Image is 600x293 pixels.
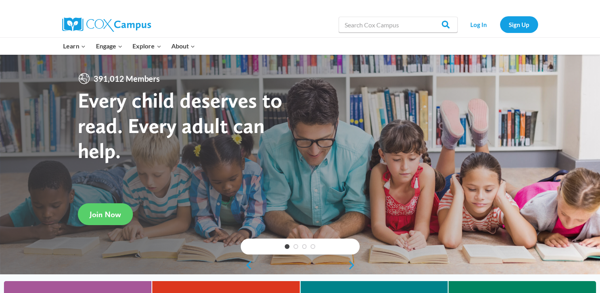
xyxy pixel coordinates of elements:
a: Sign Up [500,16,538,33]
a: 4 [311,244,315,249]
input: Search Cox Campus [339,17,458,33]
nav: Primary Navigation [58,38,200,54]
a: previous [241,260,253,270]
span: Learn [63,41,86,51]
a: Log In [462,16,496,33]
a: Join Now [78,203,133,225]
span: 391,012 Members [90,72,163,85]
div: content slider buttons [241,257,360,273]
span: About [171,41,195,51]
a: 2 [293,244,298,249]
span: Engage [96,41,123,51]
span: Join Now [90,210,121,219]
nav: Secondary Navigation [462,16,538,33]
a: 3 [302,244,307,249]
img: Cox Campus [62,17,151,32]
a: next [348,260,360,270]
span: Explore [132,41,161,51]
a: 1 [285,244,289,249]
strong: Every child deserves to read. Every adult can help. [78,87,282,163]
